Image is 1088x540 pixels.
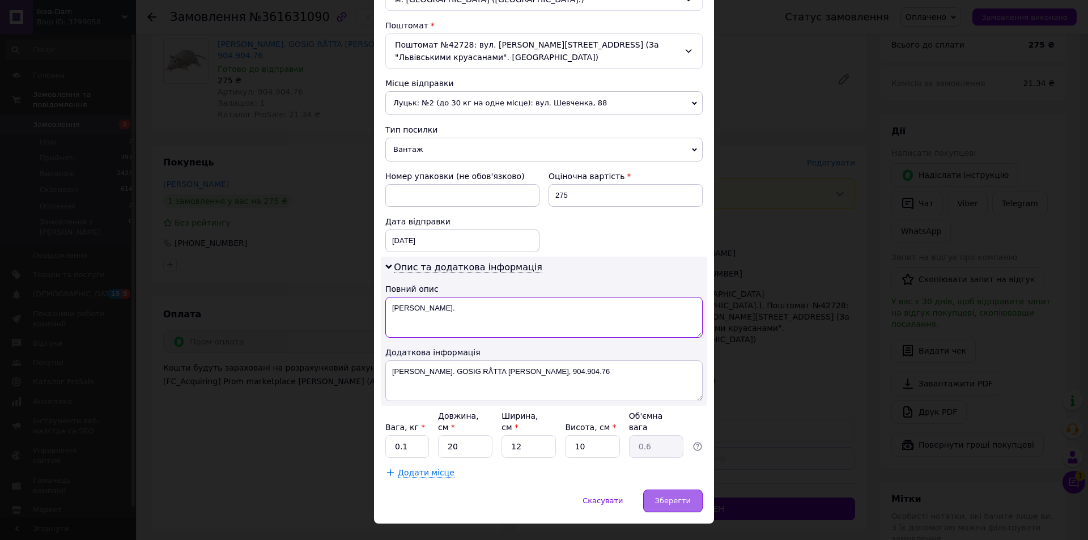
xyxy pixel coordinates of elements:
span: Опис та додаткова інформація [394,262,542,273]
span: Додати місце [398,468,454,478]
label: Ширина, см [501,411,538,432]
span: Скасувати [583,496,623,505]
textarea: [PERSON_NAME]. GOSIG RÅTTA [PERSON_NAME], 904.904.76 [385,360,703,401]
span: Тип посилки [385,125,437,134]
div: Поштомат [385,20,703,31]
label: Довжина, см [438,411,479,432]
div: Поштомат №42728: вул. [PERSON_NAME][STREET_ADDRESS] (За "Львівськими круасанами". [GEOGRAPHIC_DATA]) [385,33,703,69]
div: Дата відправки [385,216,539,227]
div: Номер упаковки (не обов'язково) [385,171,539,182]
span: Луцьк: №2 (до 30 кг на одне місце): вул. Шевченка, 88 [385,91,703,115]
div: Оціночна вартість [549,171,703,182]
label: Вага, кг [385,423,425,432]
div: Повний опис [385,283,703,295]
div: Об'ємна вага [629,410,683,433]
label: Висота, см [565,423,616,432]
span: Місце відправки [385,79,454,88]
div: Додаткова інформація [385,347,703,358]
span: Вантаж [385,138,703,161]
span: Зберегти [655,496,691,505]
textarea: [PERSON_NAME]. [385,297,703,338]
